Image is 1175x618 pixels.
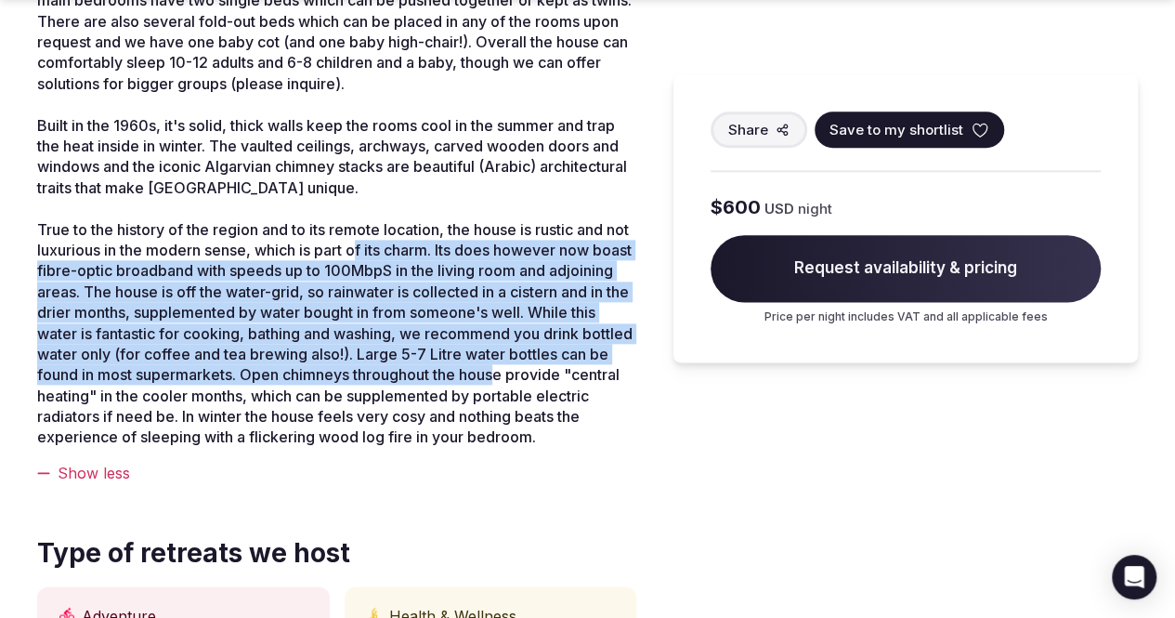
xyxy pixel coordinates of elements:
[37,463,636,483] div: Show less
[711,309,1101,325] p: Price per night includes VAT and all applicable fees
[711,112,807,148] button: Share
[1112,555,1156,599] div: Open Intercom Messenger
[815,112,1004,148] button: Save to my shortlist
[728,120,768,139] span: Share
[37,116,627,197] span: Built in the 1960s, it's solid, thick walls keep the rooms cool in the summer and trap the heat i...
[711,194,761,220] span: $600
[37,220,633,447] span: True to the history of the region and to its remote location, the house is rustic and not luxurio...
[711,235,1101,302] span: Request availability & pricing
[829,120,963,139] span: Save to my shortlist
[798,199,832,218] span: night
[764,199,794,218] span: USD
[37,535,350,572] span: Type of retreats we host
